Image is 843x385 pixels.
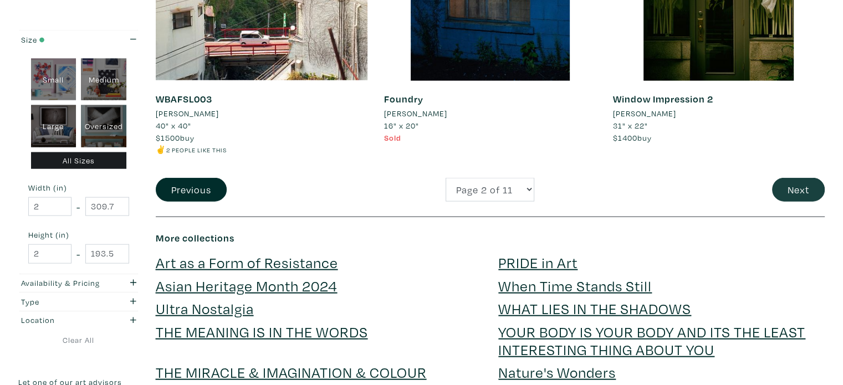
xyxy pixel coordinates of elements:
button: Size [18,30,139,49]
a: WBAFSL003 [156,93,212,105]
button: Location [18,311,139,330]
div: Small [31,59,76,101]
a: THE MEANING IS IN THE WORDS [156,322,368,341]
span: - [76,199,80,214]
span: 31" x 22" [613,120,648,131]
li: [PERSON_NAME] [156,107,219,120]
div: Availability & Pricing [21,277,104,289]
div: Oversized [81,105,126,147]
small: 2 people like this [166,146,227,154]
li: ✌️ [156,143,368,156]
a: Ultra Nostalgia [156,299,254,318]
a: Art as a Form of Resistance [156,253,338,272]
a: [PERSON_NAME] [156,107,368,120]
a: THE MIRACLE & IMAGINATION & COLOUR [156,362,427,382]
span: $1500 [156,132,180,143]
a: [PERSON_NAME] [384,107,596,120]
div: Large [31,105,76,147]
small: Height (in) [28,231,129,239]
a: Asian Heritage Month 2024 [156,276,338,295]
a: PRIDE in Art [498,253,578,272]
span: 16" x 20" [384,120,419,131]
a: YOUR BODY IS YOUR BODY AND ITS THE LEAST INTERESTING THING ABOUT YOU [498,322,805,359]
div: Type [21,296,104,308]
button: Type [18,292,139,311]
li: [PERSON_NAME] [613,107,676,120]
div: Size [21,34,104,46]
a: Nature's Wonders [498,362,616,382]
a: WHAT LIES IN THE SHADOWS [498,299,691,318]
span: - [76,247,80,261]
small: Width (in) [28,184,129,192]
li: [PERSON_NAME] [384,107,447,120]
button: Previous [156,178,227,202]
div: Medium [81,59,126,101]
a: Window Impression 2 [613,93,713,105]
h6: More collections [156,232,825,244]
span: $1400 [613,132,637,143]
span: buy [613,132,652,143]
div: All Sizes [31,152,127,170]
a: [PERSON_NAME] [613,107,825,120]
a: When Time Stands Still [498,276,652,295]
div: Location [21,314,104,326]
span: Sold [384,132,401,143]
a: Clear All [18,334,139,346]
button: Next [772,178,825,202]
button: Availability & Pricing [18,274,139,292]
span: 40" x 40" [156,120,191,131]
span: buy [156,132,195,143]
a: Foundry [384,93,423,105]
